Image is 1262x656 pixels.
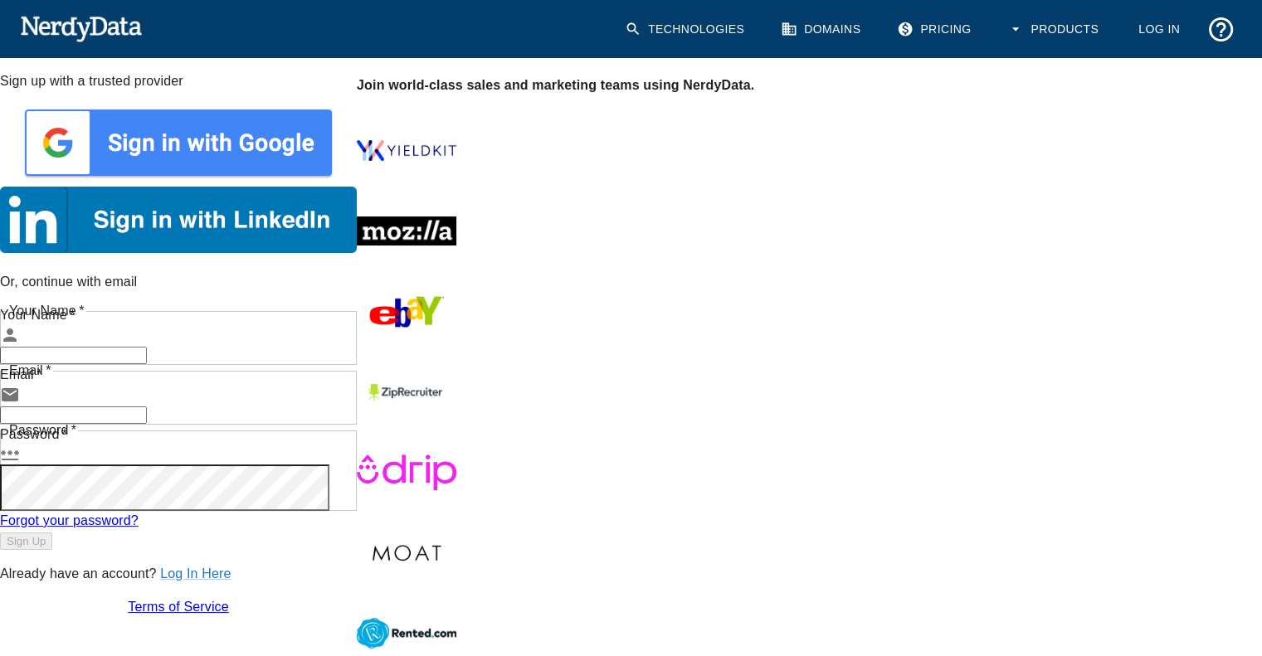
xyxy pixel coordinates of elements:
[357,516,456,590] img: Moat
[357,275,456,349] img: eBay
[160,566,231,581] a: Log In Here
[615,8,758,51] a: Technologies
[1125,8,1193,51] a: Log In
[997,8,1112,51] button: Products
[1200,8,1242,51] button: Support and Documentation
[357,194,456,269] img: Mozilla
[357,75,754,95] h4: Join world-class sales and marketing teams using NerdyData.
[20,12,142,45] img: NerdyData.com
[128,600,229,614] a: Terms of Service
[887,8,984,51] a: Pricing
[357,114,456,188] img: YieldKit
[771,8,874,51] a: Domains
[357,355,456,430] img: ZipRecruiter
[357,435,456,510] img: Drip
